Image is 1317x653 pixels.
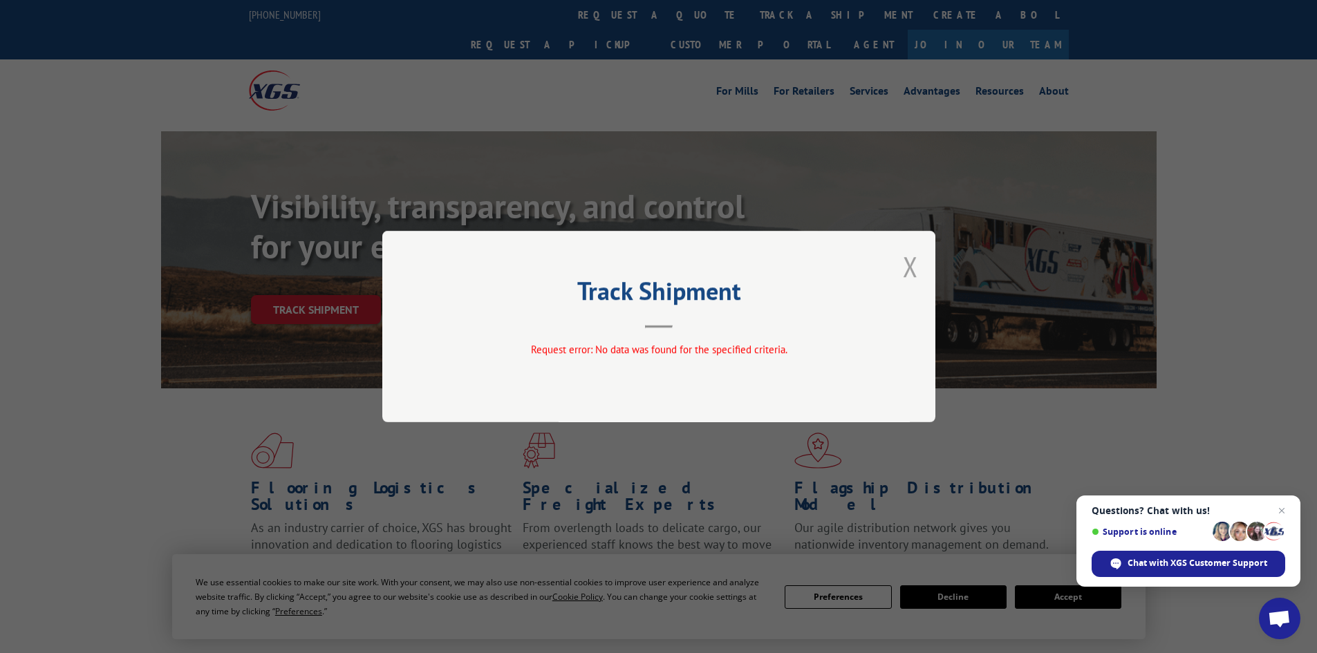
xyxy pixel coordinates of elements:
[1092,527,1208,537] span: Support is online
[1259,598,1300,639] div: Open chat
[530,343,787,356] span: Request error: No data was found for the specified criteria.
[1092,551,1285,577] div: Chat with XGS Customer Support
[451,281,866,307] h2: Track Shipment
[1092,505,1285,516] span: Questions? Chat with us!
[903,248,918,285] button: Close modal
[1273,502,1290,519] span: Close chat
[1128,557,1267,569] span: Chat with XGS Customer Support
